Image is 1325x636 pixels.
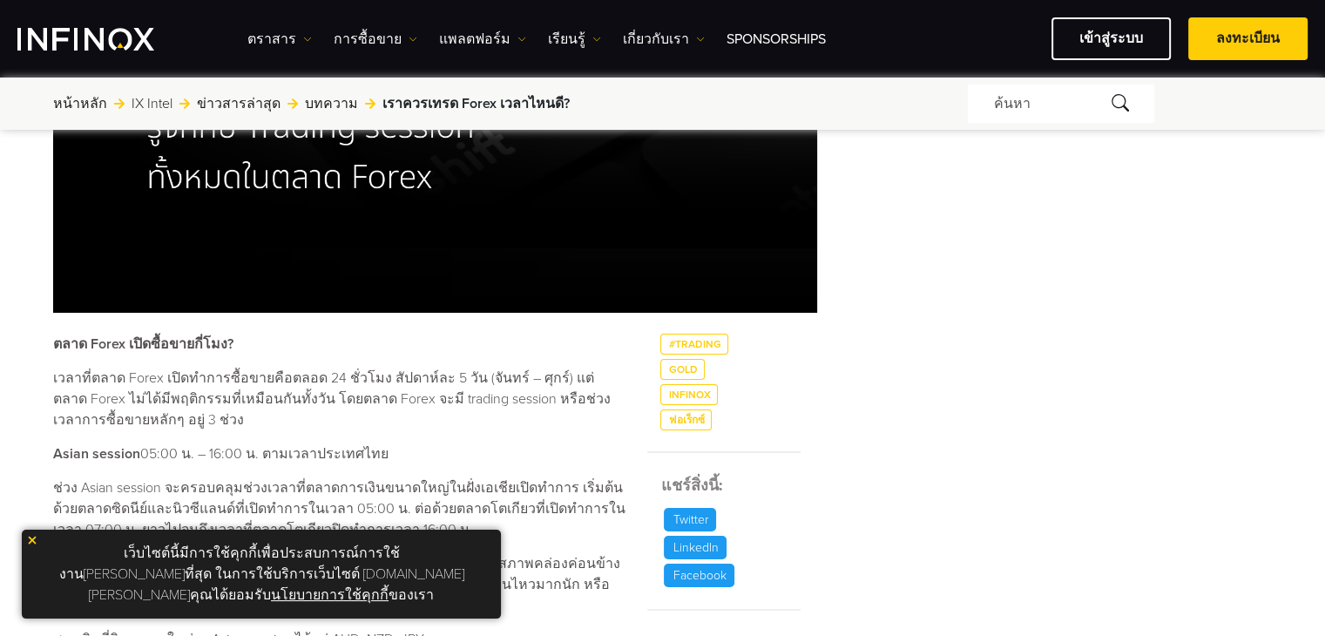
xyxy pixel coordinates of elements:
a: การซื้อขาย [334,29,417,50]
p: Facebook [664,564,734,587]
a: นโยบายการใช้คุกกี้ [271,586,389,604]
a: ตราสาร [247,29,312,50]
p: 05:00 น. – 16:00 น. ตามเวลาประเทศไทย [53,443,626,464]
a: เกี่ยวกับเรา [623,29,705,50]
a: Twitter [660,508,720,531]
a: IX Intel [132,93,172,114]
p: ช่วง Asian session จะครอบคลุมช่วงเวลาที่ตลาดการเงินขนาดใหญ่ในฝั่งเอเชียเปิดทำการ เริ่มต้นด้วยตลาด... [53,477,626,540]
a: เข้าสู่ระบบ [1051,17,1171,60]
img: arrow-right [114,98,125,109]
a: Gold [660,359,705,380]
a: ฟอเร็กซ์ [660,409,712,430]
a: Facebook [660,564,738,587]
p: LinkedIn [664,536,727,559]
img: arrow-right [179,98,190,109]
h5: แชร์สิ่งนี้: [660,474,800,497]
img: yellow close icon [26,534,38,546]
a: แพลตฟอร์ม [439,29,526,50]
span: เราควรเทรด Forex เวลาไหนดี? [382,93,570,114]
strong: ตลาด Forex เปิดซื้อขายกี่โมง? [53,335,233,353]
a: เรียนรู้ [548,29,601,50]
a: INFINOX [660,384,718,405]
a: INFINOX Logo [17,28,195,51]
a: บทความ [305,93,358,114]
a: Sponsorships [727,29,826,50]
a: ข่าวสารล่าสุด [197,93,281,114]
img: arrow-right [365,98,375,109]
p: Twitter [664,508,716,531]
a: หน้าหลัก [53,93,107,114]
div: ค้นหา [968,85,1154,123]
p: เวลาที่ตลาด Forex เปิดทำการซื้อขายคือตลอด 24 ชั่วโมง สัปดาห์ละ 5 วัน (จันทร์ – ศุกร์) แต่ตลาด For... [53,368,626,430]
a: LinkedIn [660,536,730,559]
a: #Trading [660,334,728,355]
p: เว็บไซต์นี้มีการใช้คุกกี้เพื่อประสบการณ์การใช้งาน[PERSON_NAME]ที่สุด ในการใช้บริการเว็บไซต์ [DOMA... [30,538,492,610]
a: ลงทะเบียน [1188,17,1308,60]
img: arrow-right [287,98,298,109]
strong: Asian session [53,445,140,463]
